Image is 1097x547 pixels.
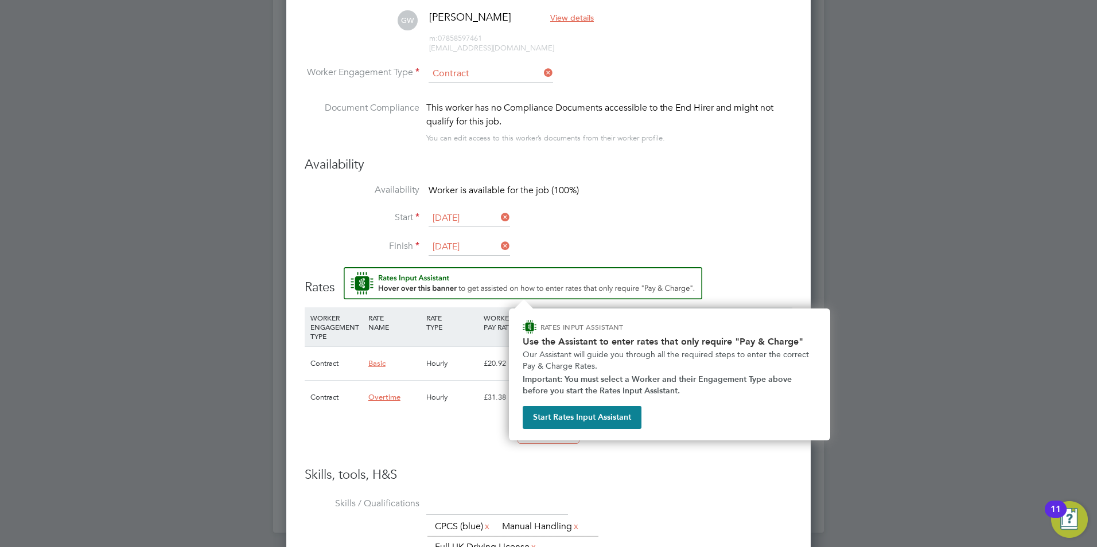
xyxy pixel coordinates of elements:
span: View details [550,13,594,23]
a: x [483,519,491,534]
div: RATE TYPE [423,307,481,337]
span: Worker is available for the job (100%) [429,185,579,196]
div: £31.38 [481,381,539,414]
div: AGENCY CHARGE RATE [713,307,751,346]
div: Contract [308,381,365,414]
input: Select one [429,65,553,83]
label: Document Compliance [305,101,419,143]
a: x [572,519,580,534]
div: Hourly [423,347,481,380]
strong: Important: You must select a Worker and their Engagement Type above before you start the Rates In... [523,374,794,396]
div: WORKER ENGAGEMENT TYPE [308,307,365,346]
div: HOLIDAY PAY [539,307,597,337]
p: RATES INPUT ASSISTANT [540,322,684,332]
div: 11 [1051,509,1061,524]
button: Start Rates Input Assistant [523,406,641,429]
h2: Use the Assistant to enter rates that only require "Pay & Charge" [523,336,816,347]
input: Select one [429,210,510,227]
div: £20.92 [481,347,539,380]
div: EMPLOYER COST [597,307,655,337]
li: Manual Handling [497,519,585,534]
div: Hourly [423,381,481,414]
button: Rate Assistant [344,267,702,299]
span: 07858597461 [429,33,482,43]
div: Contract [308,347,365,380]
p: Our Assistant will guide you through all the required steps to enter the correct Pay & Charge Rates. [523,349,816,372]
span: GW [398,10,418,30]
div: WORKER PAY RATE [481,307,539,337]
img: ENGAGE Assistant Icon [523,320,536,334]
li: CPCS (blue) [430,519,496,534]
h3: Skills, tools, H&S [305,467,792,483]
span: Basic [368,358,386,368]
label: Worker Engagement Type [305,67,419,79]
span: Overtime [368,392,400,402]
label: Finish [305,240,419,252]
span: [PERSON_NAME] [429,10,511,24]
h3: Availability [305,157,792,173]
div: AGENCY MARKUP [655,307,713,337]
h3: Rates [305,267,792,296]
div: This worker has no Compliance Documents accessible to the End Hirer and might not qualify for thi... [426,101,792,128]
button: Open Resource Center, 11 new notifications [1051,501,1088,538]
div: How to input Rates that only require Pay & Charge [509,308,830,440]
label: Start [305,212,419,224]
input: Select one [429,239,510,256]
label: Skills / Qualifications [305,498,419,510]
div: You can edit access to this worker’s documents from their worker profile. [426,131,665,145]
label: Availability [305,184,419,196]
span: m: [429,33,438,43]
span: [EMAIL_ADDRESS][DOMAIN_NAME] [429,43,554,53]
div: RATE NAME [365,307,423,337]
